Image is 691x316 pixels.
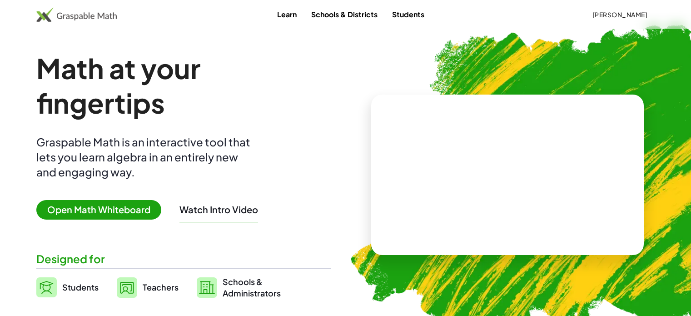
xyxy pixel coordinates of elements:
span: [PERSON_NAME] [592,10,647,19]
a: Learn [270,6,304,23]
span: Teachers [143,282,179,292]
img: svg%3e [117,277,137,298]
img: svg%3e [197,277,217,298]
a: Students [385,6,432,23]
a: Schools & Districts [304,6,385,23]
a: Open Math Whiteboard [36,206,169,215]
a: Teachers [117,276,179,299]
div: Designed for [36,251,331,266]
div: Graspable Math is an interactive tool that lets you learn algebra in an entirely new and engaging... [36,135,254,180]
span: Schools & Administrators [223,276,281,299]
span: Open Math Whiteboard [36,200,161,220]
h1: Math at your fingertips [36,51,325,120]
a: Schools &Administrators [197,276,281,299]
button: Watch Intro Video [179,204,258,216]
video: What is this? This is dynamic math notation. Dynamic math notation plays a central role in how Gr... [439,141,576,209]
a: Students [36,276,99,299]
img: svg%3e [36,277,57,297]
span: Students [62,282,99,292]
button: [PERSON_NAME] [585,6,655,23]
